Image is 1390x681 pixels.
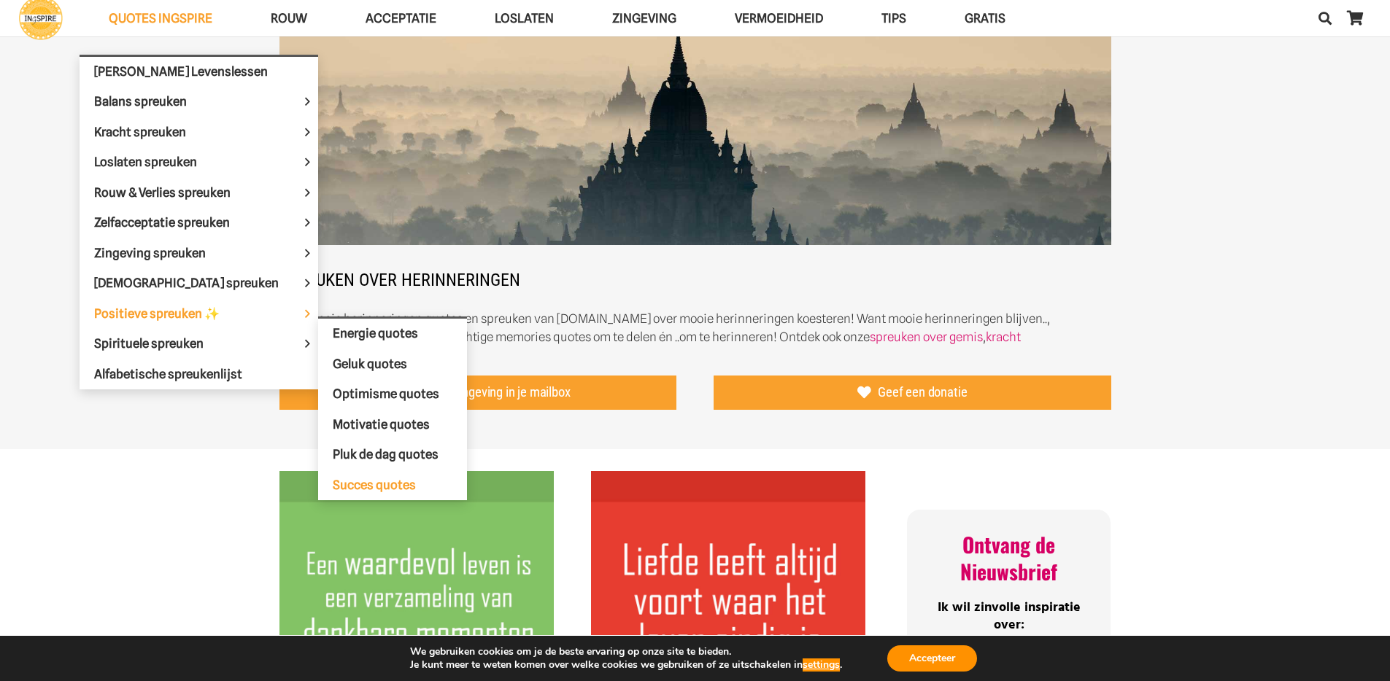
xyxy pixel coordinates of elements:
[80,57,318,87] a: [PERSON_NAME] Levenslessen
[870,330,983,344] a: spreuken over gemis
[406,385,570,401] span: Ontvang Zingeving in je mailbox
[279,375,677,410] a: Ontvang Zingeving in je mailbox
[296,87,318,117] span: Balans spreuken Menu
[94,185,255,200] span: Rouw & Verlies spreuken
[271,11,307,26] span: ROUW
[960,529,1057,585] span: Ontvang de Nieuwsbrief
[887,645,977,672] button: Accepteer
[94,155,222,169] span: Loslaten spreuken
[80,117,318,148] a: Kracht spreukenKracht spreuken Menu
[881,11,906,26] span: TIPS
[80,208,318,238] a: Zelfacceptatie spreukenZelfacceptatie spreuken Menu
[296,178,318,208] span: Rouw & Verlies spreuken Menu
[735,11,823,26] span: VERMOEIDHEID
[333,477,416,491] span: Succes quotes
[333,447,439,462] span: Pluk de dag quotes
[333,356,407,370] span: Geluk quotes
[296,329,318,359] span: Spirituele spreuken Menu
[94,276,304,290] span: [DEMOGRAPHIC_DATA] spreuken
[94,94,212,109] span: Balans spreuken
[296,117,318,147] span: Kracht spreuken Menu
[318,379,467,410] a: Optimisme quotes
[318,319,467,349] a: Energie quotes
[94,125,211,139] span: Kracht spreuken
[410,658,842,672] p: Je kunt meer te weten komen over welke cookies we gebruiken of ze uitschakelen in .
[94,336,228,351] span: Spirituele spreuken
[803,658,840,672] button: settings
[80,238,318,269] a: Zingeving spreukenZingeving spreuken Menu
[333,386,439,401] span: Optimisme quotes
[612,11,676,26] span: Zingeving
[318,349,467,379] a: Geluk quotes
[94,306,244,321] span: Positieve spreuken ✨
[94,215,255,230] span: Zelfacceptatie spreuken
[410,645,842,658] p: We gebruiken cookies om je de beste ervaring op onze site te bieden.
[318,409,467,440] a: Motivatie quotes
[938,597,1081,635] span: Ik wil zinvolle inspiratie over:
[495,11,554,26] span: Loslaten
[279,310,1111,365] p: **** Mooie herinneringen quotes en spreuken van [DOMAIN_NAME] over mooie herinneringen koesteren!...
[80,299,318,330] a: Positieve spreuken ✨Positieve spreuken ✨ Menu
[318,470,467,500] a: Succes quotes
[80,359,318,390] a: Alfabetische spreukenlijst
[714,375,1111,410] a: Geef een donatie
[109,11,212,26] span: QUOTES INGSPIRE
[318,440,467,470] a: Pluk de dag quotes
[296,147,318,177] span: Loslaten spreuken Menu
[80,178,318,209] a: Rouw & Verlies spreukenRouw & Verlies spreuken Menu
[80,87,318,117] a: Balans spreukenBalans spreuken Menu
[296,238,318,268] span: Zingeving spreuken Menu
[878,385,967,401] span: Geef een donatie
[94,64,268,79] span: [PERSON_NAME] Levenslessen
[94,367,242,381] span: Alfabetische spreukenlijst
[366,11,436,26] span: Acceptatie
[965,11,1005,26] span: GRATIS
[333,416,430,431] span: Motivatie quotes
[80,147,318,178] a: Loslaten spreukenLoslaten spreuken Menu
[296,299,318,329] span: Positieve spreuken ✨ Menu
[80,329,318,359] a: Spirituele spreukenSpirituele spreuken Menu
[80,268,318,299] a: [DEMOGRAPHIC_DATA] spreukenMooiste spreuken Menu
[333,326,418,340] span: Energie quotes
[296,208,318,238] span: Zelfacceptatie spreuken Menu
[94,246,231,260] span: Zingeving spreuken
[296,268,318,298] span: Mooiste spreuken Menu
